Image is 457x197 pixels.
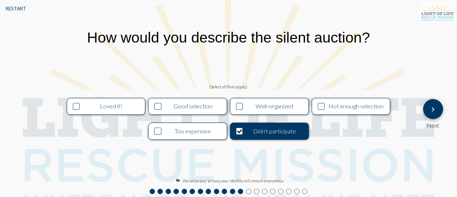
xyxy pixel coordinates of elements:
[148,123,227,139] button: Too expensive
[81,103,141,110] div: Loved it!
[230,98,308,115] button: Well-organized
[67,98,145,115] button: Loved it!
[37,84,420,89] div: (Select all that apply.)
[429,105,437,114] mat-icon: Next Question
[87,29,370,46] div: How would you describe the silent auction?
[423,99,443,119] button: Next Question
[230,123,308,139] button: Didn't participate
[245,103,304,110] div: Well-organized
[176,178,180,182] mat-icon: visibility_off
[148,98,227,115] button: Good selection
[312,98,390,115] button: Not enough selection
[423,119,443,129] div: Next
[245,128,304,135] div: Didn't participate
[420,2,455,23] img: S3sv4husPy3OnmXPJJZdccskll1xyySWXXHLJ5UnyHy6BOXz+iFDiAAAAAElFTkSuQmCC
[163,103,222,110] div: Good selection
[163,128,222,135] div: Too expensive
[326,103,386,110] div: Not enough selection
[183,178,284,183] span: We value your privacy, your identity will remain anonymous.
